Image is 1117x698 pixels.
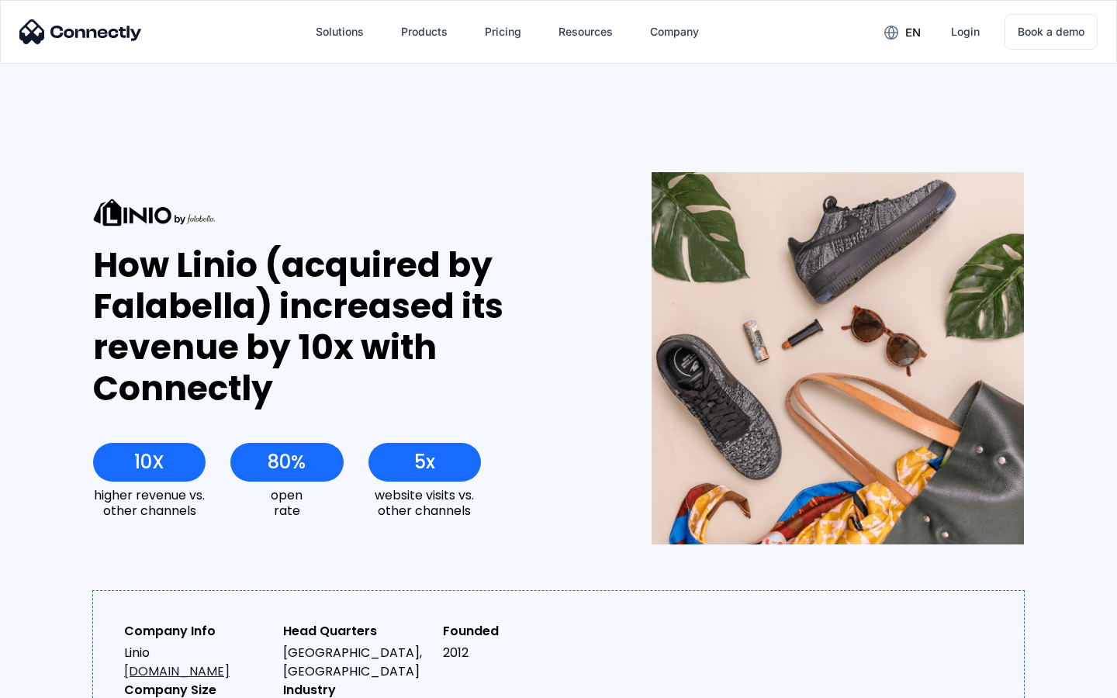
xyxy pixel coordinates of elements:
div: Company [650,21,699,43]
div: Login [951,21,980,43]
div: Products [389,13,460,50]
a: Book a demo [1005,14,1098,50]
div: Pricing [485,21,521,43]
div: 2012 [443,644,590,662]
div: website visits vs. other channels [368,488,481,517]
div: Company Info [124,622,271,641]
div: 5x [414,451,435,473]
div: [GEOGRAPHIC_DATA], [GEOGRAPHIC_DATA] [283,644,430,681]
div: Products [401,21,448,43]
div: Solutions [316,21,364,43]
div: higher revenue vs. other channels [93,488,206,517]
div: Resources [546,13,625,50]
div: 80% [268,451,306,473]
a: Login [939,13,992,50]
div: open rate [230,488,343,517]
div: Founded [443,622,590,641]
div: Company [638,13,711,50]
div: Linio [124,644,271,681]
ul: Language list [31,671,93,693]
div: Resources [558,21,613,43]
img: Connectly Logo [19,19,142,44]
div: How Linio (acquired by Falabella) increased its revenue by 10x with Connectly [93,245,595,409]
aside: Language selected: English [16,671,93,693]
div: en [905,22,921,43]
a: [DOMAIN_NAME] [124,662,230,680]
div: en [872,20,932,43]
div: 10X [134,451,164,473]
div: Solutions [303,13,376,50]
div: Head Quarters [283,622,430,641]
a: Pricing [472,13,534,50]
